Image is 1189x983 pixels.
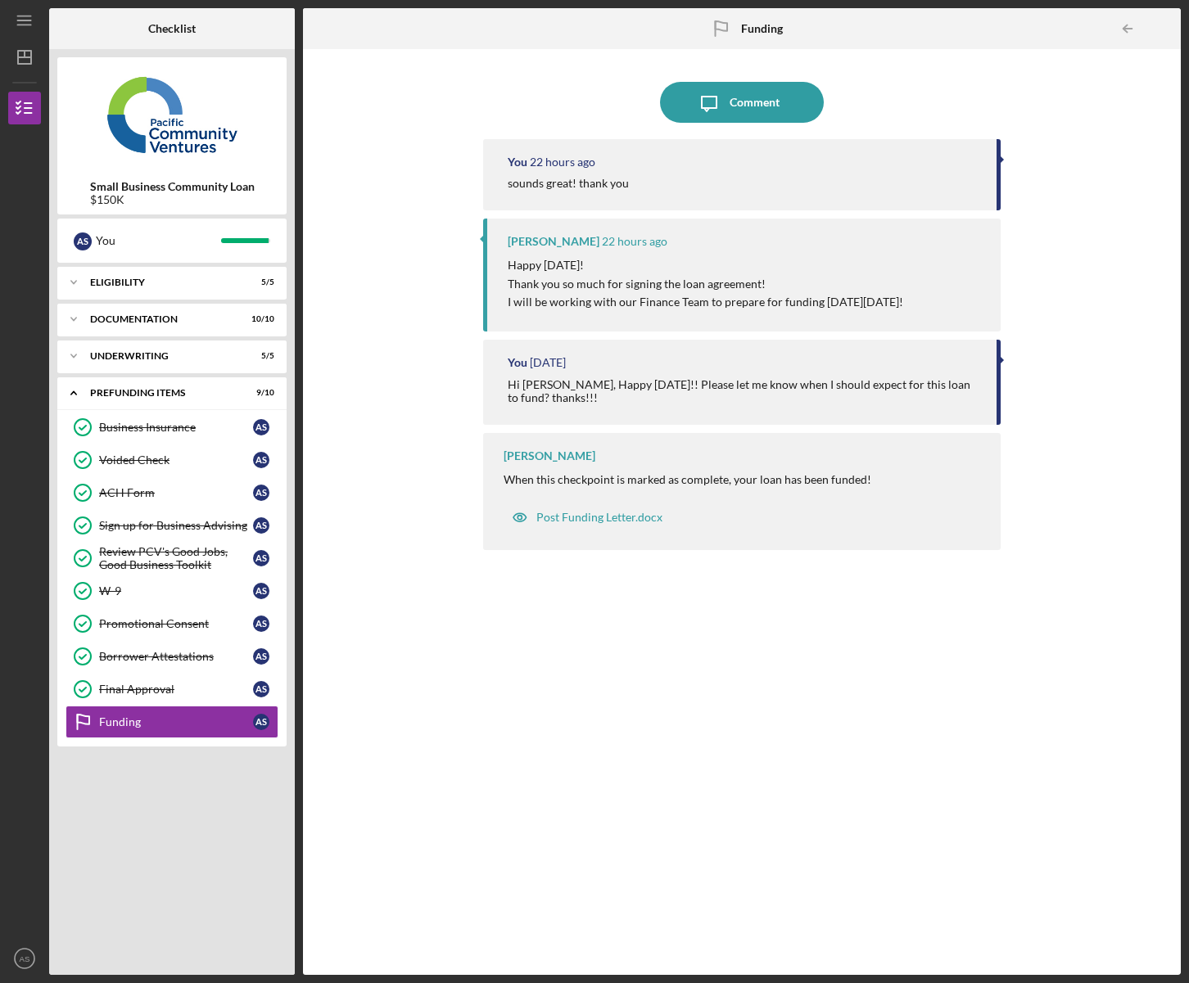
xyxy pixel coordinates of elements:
[90,193,255,206] div: $150K
[508,378,979,404] div: Hi [PERSON_NAME], Happy [DATE]!! Please let me know when I should expect for this loan to fund? t...
[245,351,274,361] div: 5 / 5
[66,411,278,444] a: Business InsuranceAS
[660,82,824,123] button: Comment
[245,314,274,324] div: 10 / 10
[730,82,780,123] div: Comment
[99,650,253,663] div: Borrower Attestations
[245,388,274,398] div: 9 / 10
[508,256,903,274] p: Happy [DATE]!
[99,421,253,434] div: Business Insurance
[90,351,233,361] div: Underwriting
[99,584,253,597] div: W-9
[20,954,30,963] text: AS
[66,444,278,476] a: Voided CheckAS
[66,673,278,706] a: Final ApprovalAS
[96,227,221,255] div: You
[508,356,527,369] div: You
[741,22,783,35] b: Funding
[253,714,269,730] div: A S
[530,156,595,169] time: 2025-09-05 17:06
[253,550,269,566] div: A S
[253,419,269,435] div: A S
[66,607,278,640] a: Promotional ConsentAS
[90,314,233,324] div: Documentation
[508,156,527,169] div: You
[99,486,253,499] div: ACH Form
[504,471,871,489] p: When this checkpoint is marked as complete, your loan has been funded!
[253,452,269,468] div: A S
[66,542,278,575] a: Review PCV's Good Jobs, Good Business ToolkitAS
[508,235,599,248] div: [PERSON_NAME]
[99,453,253,467] div: Voided Check
[99,545,253,571] div: Review PCV's Good Jobs, Good Business Toolkit
[508,177,629,190] div: sounds great! thank you
[8,942,41,975] button: AS
[253,485,269,501] div: A S
[66,509,278,542] a: Sign up for Business AdvisingAS
[99,617,253,630] div: Promotional Consent
[90,277,233,287] div: Eligibility
[508,293,903,311] p: I will be working with our Finance Team to prepare for funding [DATE][DATE]!
[66,476,278,509] a: ACH FormAS
[66,706,278,738] a: FundingAS
[602,235,667,248] time: 2025-09-05 16:41
[536,511,662,524] div: Post Funding Letter.docx
[99,519,253,532] div: Sign up for Business Advising
[253,616,269,632] div: A S
[90,180,255,193] b: Small Business Community Loan
[99,715,253,728] div: Funding
[74,232,92,250] div: A S
[245,277,274,287] div: 5 / 5
[253,681,269,697] div: A S
[90,388,233,398] div: Prefunding Items
[253,648,269,665] div: A S
[253,517,269,534] div: A S
[504,449,595,462] div: [PERSON_NAME]
[99,683,253,696] div: Final Approval
[66,640,278,673] a: Borrower AttestationsAS
[508,275,903,293] p: Thank you so much for signing the loan agreement!
[253,583,269,599] div: A S
[504,501,671,534] button: Post Funding Letter.docx
[57,65,287,164] img: Product logo
[530,356,566,369] time: 2025-09-05 14:34
[66,575,278,607] a: W-9AS
[148,22,196,35] b: Checklist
